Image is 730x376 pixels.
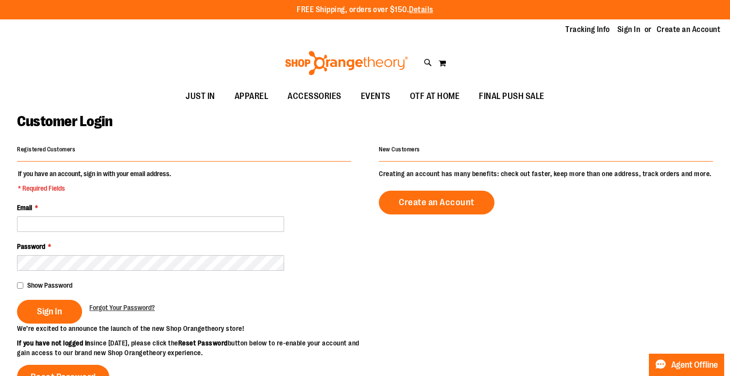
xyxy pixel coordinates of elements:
span: Show Password [27,281,72,289]
span: Password [17,243,45,250]
span: JUST IN [186,85,215,107]
p: since [DATE], please click the button below to re-enable your account and gain access to our bran... [17,338,365,358]
a: Tracking Info [565,24,610,35]
button: Agent Offline [649,354,724,376]
span: Customer Login [17,113,112,130]
p: We’re excited to announce the launch of the new Shop Orangetheory store! [17,324,365,333]
span: Sign In [37,306,62,317]
a: Create an Account [657,24,721,35]
strong: If you have not logged in [17,339,90,347]
a: Details [409,5,433,14]
span: APPAREL [235,85,269,107]
span: Forgot Your Password? [89,304,155,311]
a: Create an Account [379,191,494,214]
span: Email [17,204,32,212]
span: Create an Account [399,197,475,208]
span: EVENTS [361,85,390,107]
p: FREE Shipping, orders over $150. [297,4,433,16]
span: FINAL PUSH SALE [479,85,544,107]
p: Creating an account has many benefits: check out faster, keep more than one address, track orders... [379,169,713,179]
strong: New Customers [379,146,420,153]
a: Sign In [617,24,641,35]
strong: Reset Password [178,339,228,347]
strong: Registered Customers [17,146,75,153]
button: Sign In [17,300,82,324]
span: OTF AT HOME [410,85,460,107]
a: Forgot Your Password? [89,303,155,312]
span: Agent Offline [671,360,718,370]
legend: If you have an account, sign in with your email address. [17,169,172,193]
span: ACCESSORIES [288,85,341,107]
img: Shop Orangetheory [284,51,409,75]
span: * Required Fields [18,183,171,193]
